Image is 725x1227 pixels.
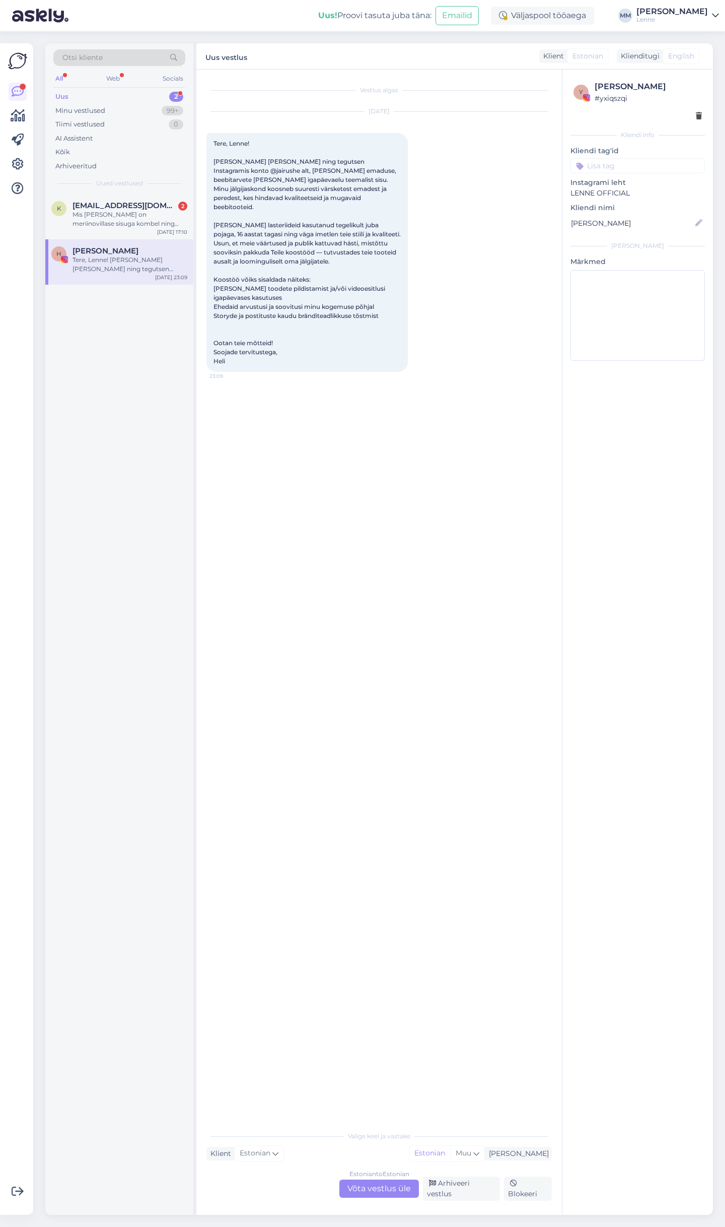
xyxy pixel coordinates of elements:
div: Arhiveeritud [55,161,97,171]
span: Uued vestlused [96,179,143,188]
div: Kliendi info [570,131,705,140]
div: Mis [PERSON_NAME] on meriinovillase sisuga kombel ning meriinovillasel puuvillasisuga kombel? Kas... [72,210,187,228]
span: Heli Huoponen [72,246,138,255]
span: katireb@gmail.com [72,201,177,210]
div: Klient [206,1148,231,1159]
div: Kõik [55,147,70,157]
input: Lisa nimi [571,218,693,229]
a: [PERSON_NAME]Lenne [636,8,719,24]
div: [DATE] 23:09 [155,274,187,281]
div: Estonian [409,1146,450,1161]
div: Klient [539,51,564,61]
div: [DATE] [206,107,552,116]
p: Märkmed [570,256,705,267]
div: AI Assistent [55,134,93,144]
p: Instagrami leht [570,177,705,188]
div: Arhiveeri vestlus [423,1177,500,1201]
div: Tiimi vestlused [55,119,105,130]
span: Muu [456,1148,471,1157]
span: y [579,88,583,96]
div: Tere, Lenne! [PERSON_NAME] [PERSON_NAME] ning tegutsen Instagramis konto @jairushe alt, [PERSON_N... [72,255,187,274]
div: Proovi tasuta juba täna: [318,10,431,22]
div: Vestlus algas [206,86,552,95]
button: Emailid [436,6,479,25]
div: # yxiqszqi [595,93,702,104]
div: Minu vestlused [55,106,105,116]
span: k [57,205,61,212]
div: Blokeeri [504,1177,552,1201]
span: Estonian [572,51,603,61]
span: Estonian [240,1148,270,1159]
div: [PERSON_NAME] [595,81,702,93]
div: 2 [178,202,187,211]
div: Socials [161,72,185,85]
span: 23:09 [209,372,247,380]
img: Askly Logo [8,51,27,71]
div: 2 [169,92,183,102]
div: Web [104,72,122,85]
div: [PERSON_NAME] [570,241,705,250]
p: LENNE OFFICIAL [570,188,705,199]
label: Uus vestlus [205,49,247,63]
div: Uus [55,92,68,102]
input: Lisa tag [570,158,705,173]
div: Lenne [636,16,708,24]
p: Kliendi nimi [570,203,705,213]
span: English [668,51,694,61]
span: Otsi kliente [62,52,103,63]
div: All [53,72,65,85]
div: 0 [169,119,183,130]
div: Klienditugi [617,51,660,61]
b: Uus! [318,11,337,20]
div: [PERSON_NAME] [636,8,708,16]
span: H [56,250,61,257]
div: [PERSON_NAME] [485,1148,549,1159]
p: Kliendi tag'id [570,146,705,156]
div: Valige keel ja vastake [206,1132,552,1141]
div: Võta vestlus üle [339,1180,419,1198]
div: MM [618,9,632,23]
div: Estonian to Estonian [349,1170,409,1179]
div: Väljaspool tööaega [491,7,594,25]
div: [DATE] 17:10 [157,228,187,236]
div: 99+ [162,106,183,116]
span: Tere, Lenne! [PERSON_NAME] [PERSON_NAME] ning tegutsen Instagramis konto @jairushe alt, [PERSON_N... [213,140,402,365]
